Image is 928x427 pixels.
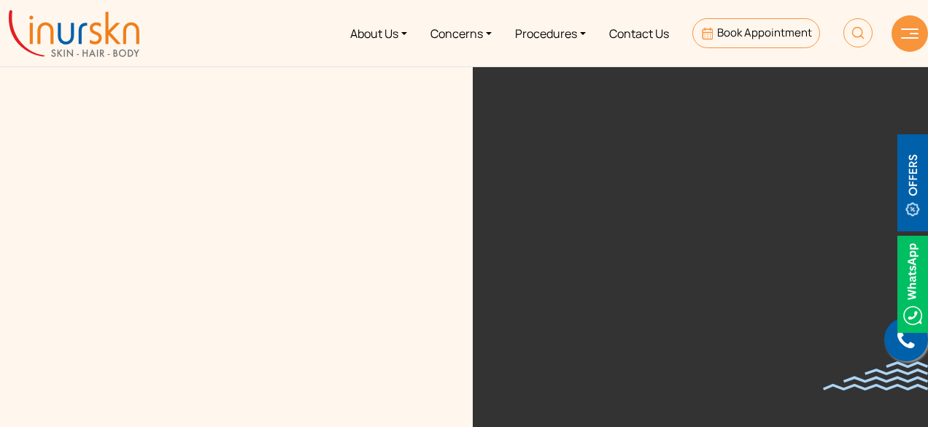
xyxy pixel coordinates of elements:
[598,6,681,61] a: Contact Us
[843,18,873,47] img: HeaderSearch
[897,236,928,333] img: Whatsappicon
[901,28,919,39] img: hamLine.svg
[692,18,820,48] a: Book Appointment
[9,10,139,57] img: inurskn-logo
[897,274,928,291] a: Whatsappicon
[823,361,928,391] img: bluewave
[717,25,812,40] span: Book Appointment
[897,134,928,231] img: offerBt
[339,6,419,61] a: About Us
[503,6,598,61] a: Procedures
[419,6,503,61] a: Concerns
